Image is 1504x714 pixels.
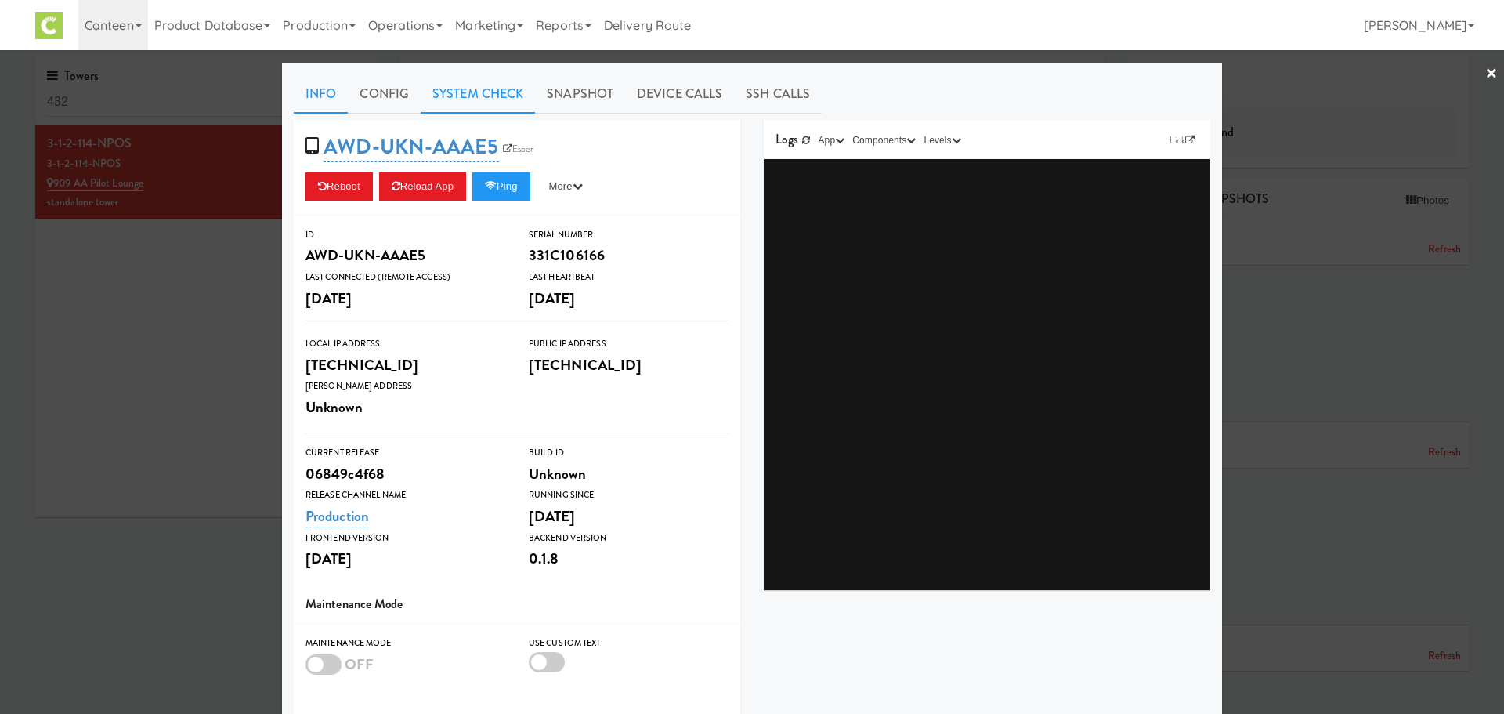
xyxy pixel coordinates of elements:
span: Maintenance Mode [305,595,403,613]
div: Last Connected (Remote Access) [305,270,505,285]
a: Link [1166,132,1198,148]
button: More [537,172,595,201]
button: Reboot [305,172,373,201]
div: Backend Version [529,531,728,546]
div: Maintenance Mode [305,636,505,651]
a: Device Calls [625,74,734,114]
a: AWD-UKN-AAAE5 [324,132,498,162]
div: Use Custom Text [529,636,728,651]
button: Components [848,132,920,148]
div: ID [305,227,505,243]
div: Serial Number [529,227,728,243]
a: Config [348,74,421,114]
a: Esper [499,141,538,157]
span: [DATE] [529,506,576,527]
div: AWD-UKN-AAAE5 [305,242,505,269]
div: Running Since [529,487,728,503]
div: Local IP Address [305,336,505,352]
div: 331C106166 [529,242,728,269]
div: Last Heartbeat [529,270,728,285]
a: System Check [421,74,535,114]
button: App [815,132,849,148]
div: Unknown [529,461,728,487]
a: Info [294,74,348,114]
a: Production [305,506,369,527]
span: [DATE] [305,288,352,309]
img: Micromart [35,12,63,39]
div: Release Channel Name [305,487,505,503]
span: OFF [345,654,374,675]
div: [DATE] [305,545,505,572]
div: Build Id [529,445,728,461]
button: Ping [472,172,530,201]
div: [TECHNICAL_ID] [529,352,728,379]
div: Current Release [305,445,505,461]
div: 0.1.8 [529,545,728,572]
a: Snapshot [535,74,625,114]
div: Unknown [305,394,505,421]
div: 06849c4f68 [305,461,505,487]
a: SSH Calls [734,74,822,114]
button: Reload App [379,172,466,201]
div: [TECHNICAL_ID] [305,352,505,379]
span: [DATE] [529,288,576,309]
a: × [1485,50,1498,99]
span: Logs [775,130,798,148]
button: Levels [920,132,964,148]
div: [PERSON_NAME] Address [305,379,505,394]
div: Public IP Address [529,336,728,352]
div: Frontend Version [305,531,505,546]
